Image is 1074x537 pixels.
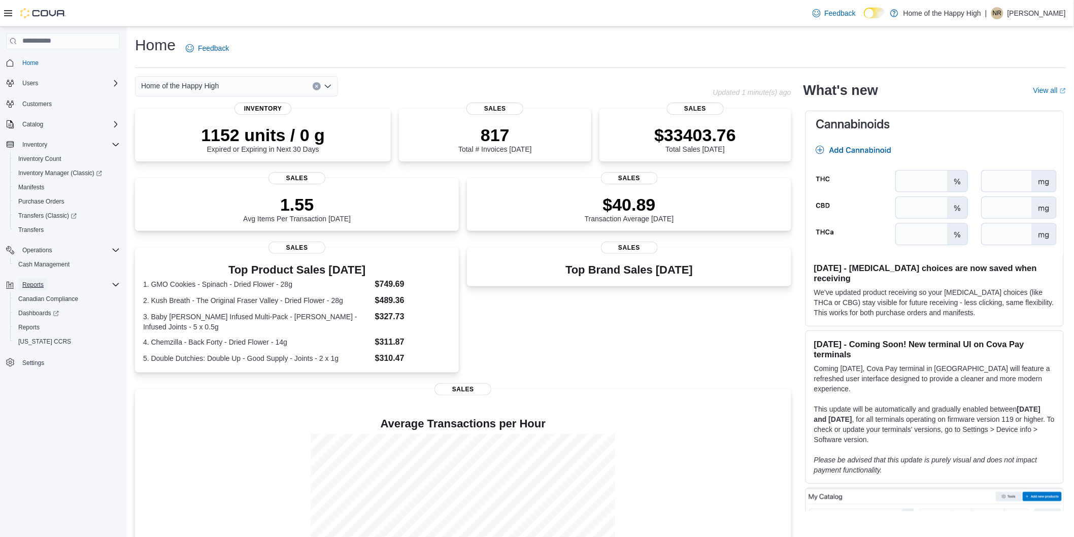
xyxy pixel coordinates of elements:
span: Users [22,79,38,87]
span: Inventory [234,103,291,115]
span: Sales [268,242,325,254]
strong: [DATE] and [DATE] [814,405,1041,423]
span: Operations [22,246,52,254]
div: Transaction Average [DATE] [585,194,674,223]
span: Reports [22,281,44,289]
dt: 5. Double Dutchies: Double Up - Good Supply - Joints - 2 x 1g [143,353,371,363]
span: Inventory [22,141,47,149]
span: Users [18,77,120,89]
a: View allExternal link [1033,86,1066,94]
a: Dashboards [14,307,63,319]
span: [US_STATE] CCRS [18,338,71,346]
dt: 2. Kush Breath - The Original Fraser Valley - Dried Flower - 28g [143,295,371,306]
span: Inventory Manager (Classic) [14,167,120,179]
span: Sales [667,103,724,115]
div: Naomi Raffington [991,7,1003,19]
div: Expired or Expiring in Next 30 Days [201,125,325,153]
h3: [DATE] - [MEDICAL_DATA] choices are now saved when receiving [814,263,1055,283]
span: Manifests [18,183,44,191]
button: Catalog [2,117,124,131]
p: 1.55 [243,194,351,215]
span: Transfers [14,224,120,236]
button: Customers [2,96,124,111]
button: Operations [2,243,124,257]
span: Sales [466,103,523,115]
span: Customers [22,100,52,108]
h2: What's new [803,82,878,98]
span: Purchase Orders [18,197,64,206]
dd: $749.69 [375,278,451,290]
a: Transfers (Classic) [14,210,81,222]
span: Sales [434,383,491,395]
h4: Average Transactions per Hour [143,418,783,430]
span: Feedback [825,8,856,18]
div: Total # Invoices [DATE] [458,125,531,153]
button: Reports [10,320,124,334]
div: Total Sales [DATE] [654,125,736,153]
button: Settings [2,355,124,370]
span: Washington CCRS [14,335,120,348]
h3: [DATE] - Coming Soon! New terminal UI on Cova Pay terminals [814,339,1055,359]
span: Settings [18,356,120,368]
span: Cash Management [14,258,120,271]
button: Operations [18,244,56,256]
p: $33403.76 [654,125,736,145]
button: Open list of options [324,82,332,90]
button: Reports [18,279,48,291]
span: Transfers (Classic) [18,212,77,220]
dt: 1. GMO Cookies - Spinach - Dried Flower - 28g [143,279,371,289]
button: Manifests [10,180,124,194]
span: Transfers (Classic) [14,210,120,222]
h3: Top Product Sales [DATE] [143,264,451,276]
dt: 4. Chemzilla - Back Forty - Dried Flower - 14g [143,337,371,347]
span: Catalog [22,120,43,128]
span: Sales [268,172,325,184]
a: Inventory Manager (Classic) [10,166,124,180]
span: Sales [601,172,658,184]
p: 817 [458,125,531,145]
button: [US_STATE] CCRS [10,334,124,349]
button: Catalog [18,118,47,130]
a: Transfers [14,224,48,236]
span: Canadian Compliance [18,295,78,303]
button: Users [18,77,42,89]
p: $40.89 [585,194,674,215]
nav: Complex example [6,51,120,396]
a: Customers [18,98,56,110]
input: Dark Mode [864,8,885,18]
span: Transfers [18,226,44,234]
em: Please be advised that this update is purely visual and does not impact payment functionality. [814,456,1037,474]
a: Feedback [182,38,233,58]
span: Home of the Happy High [141,80,219,92]
p: Updated 1 minute(s) ago [713,88,791,96]
dt: 3. Baby [PERSON_NAME] Infused Multi-Pack - [PERSON_NAME] - Infused Joints - 5 x 0.5g [143,312,371,332]
span: Dashboards [14,307,120,319]
p: Home of the Happy High [903,7,981,19]
a: Reports [14,321,44,333]
span: Settings [22,359,44,367]
button: Users [2,76,124,90]
dd: $327.73 [375,311,451,323]
a: Inventory Manager (Classic) [14,167,106,179]
button: Inventory [18,139,51,151]
span: Operations [18,244,120,256]
p: We've updated product receiving so your [MEDICAL_DATA] choices (like THCa or CBG) stay visible fo... [814,287,1055,318]
span: Sales [601,242,658,254]
a: Purchase Orders [14,195,69,208]
a: Cash Management [14,258,74,271]
span: Home [18,56,120,69]
span: Inventory Manager (Classic) [18,169,102,177]
h1: Home [135,35,176,55]
span: Reports [14,321,120,333]
span: NR [993,7,1001,19]
p: [PERSON_NAME] [1008,7,1066,19]
span: Purchase Orders [14,195,120,208]
span: Inventory Count [18,155,61,163]
p: 1152 units / 0 g [201,125,325,145]
a: Transfers (Classic) [10,209,124,223]
a: Settings [18,357,48,369]
button: Inventory [2,138,124,152]
span: Home [22,59,39,67]
p: Coming [DATE], Cova Pay terminal in [GEOGRAPHIC_DATA] will feature a refreshed user interface des... [814,363,1055,394]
